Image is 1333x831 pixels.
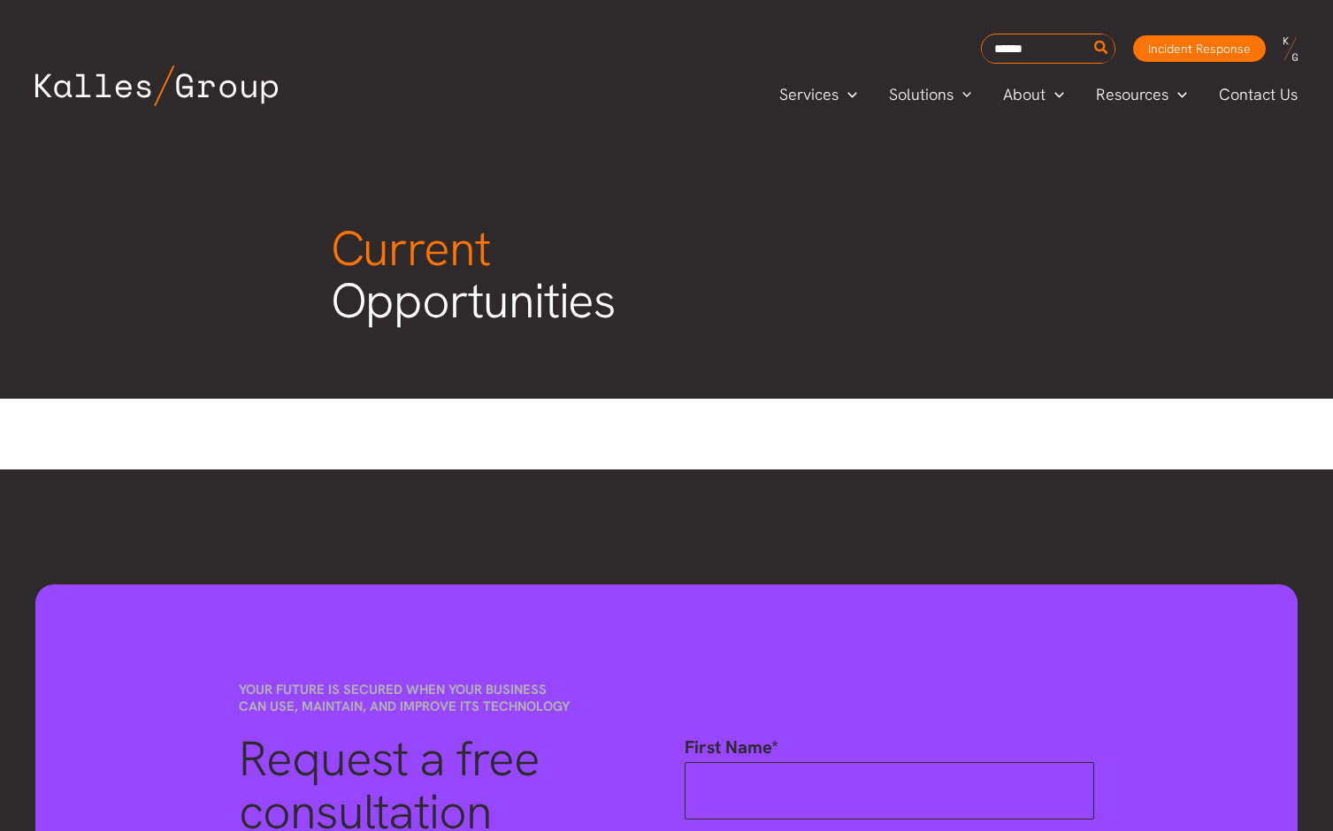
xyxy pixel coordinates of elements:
button: Search [1091,34,1113,63]
a: AboutMenu Toggle [987,81,1080,108]
span: First Name [685,736,771,759]
span: Resources [1096,81,1168,108]
a: ResourcesMenu Toggle [1080,81,1203,108]
span: Menu Toggle [839,81,857,108]
nav: Primary Site Navigation [763,80,1315,109]
span: Contact Us [1219,81,1298,108]
span: Menu Toggle [954,81,972,108]
span: About [1003,81,1046,108]
span: Opportunities [331,217,617,333]
span: Your future is secured when your business can use, maintain, and improve its technology [239,681,570,715]
span: Services [779,81,839,108]
span: Current [331,217,490,280]
img: Kalles Group [35,65,278,106]
a: SolutionsMenu Toggle [873,81,988,108]
span: Menu Toggle [1168,81,1187,108]
a: ServicesMenu Toggle [763,81,873,108]
span: Solutions [889,81,954,108]
a: Contact Us [1203,81,1315,108]
span: Menu Toggle [1046,81,1064,108]
a: Incident Response [1133,35,1266,62]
